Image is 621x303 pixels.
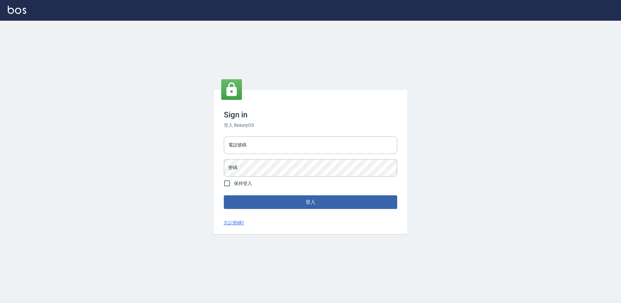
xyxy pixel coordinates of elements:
button: 登入 [224,195,397,209]
a: 忘記密碼? [224,220,244,226]
img: Logo [8,6,26,14]
h6: 登入 BeautyOS [224,122,397,129]
h3: Sign in [224,110,397,119]
span: 保持登入 [234,180,252,187]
